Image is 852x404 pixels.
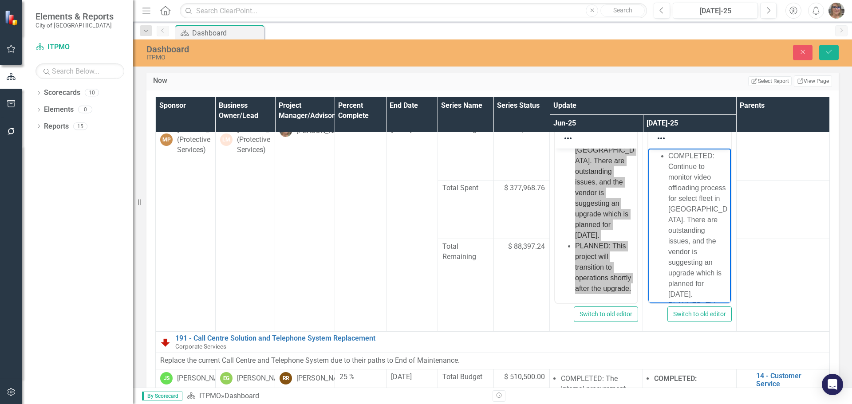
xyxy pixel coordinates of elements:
div: » [187,391,486,401]
li: PLANNED: This project will transition to operations shortly after the upgrade. [20,92,80,145]
a: Reports [44,122,69,132]
div: [PERSON_NAME] [237,373,290,384]
span: Total Remaining [442,242,489,262]
button: Select Report [748,76,791,86]
div: JS [160,372,173,384]
a: Elements [44,105,74,115]
span: Replace the current Call Centre and Telephone System due to their paths to End of Maintenance. [160,356,460,365]
span: $ 510,500.00 [504,372,545,382]
img: ClearPoint Strategy [4,10,20,26]
a: ITPMO [35,42,124,52]
span: Search [613,7,632,14]
a: Scorecards [44,88,80,98]
a: View Page [794,75,832,87]
span: Elements & Reports [35,11,114,22]
span: Corporate Services [175,343,226,350]
input: Search ClearPoint... [180,3,647,19]
div: ITPMO [146,54,535,61]
button: Reveal or hide additional toolbar items [560,132,576,145]
input: Search Below... [35,63,124,79]
div: EG [220,372,233,384]
small: City of [GEOGRAPHIC_DATA] [35,22,114,29]
span: Total Budget [442,372,489,382]
div: RR [280,372,292,384]
div: Dashboard [192,27,262,39]
button: Reveal or hide additional toolbar items [654,132,669,145]
div: 25 % [339,372,382,382]
button: Switch to old editor [574,306,638,322]
div: LM [220,133,233,146]
div: MP [160,133,173,146]
iframe: Rich Text Area [555,149,637,303]
div: [PERSON_NAME] [177,373,230,384]
button: Search [600,4,645,17]
div: 15 [73,122,87,130]
div: Open Intercom Messenger [822,374,843,395]
div: 10 [85,89,99,97]
a: ITPMO [199,392,221,400]
div: Dashboard [225,392,259,400]
div: Dashboard [146,44,535,54]
div: [PERSON_NAME] [296,373,350,384]
span: [DATE] [391,373,412,381]
span: Total Spent [442,183,489,193]
li: PLANNED: This project will transition to operations shortly after the upgrade. [20,151,80,204]
strong: COMPLETED: [654,374,697,383]
div: [PERSON_NAME] (Protective Services) [177,125,230,155]
a: 191 - Call Centre Solution and Telephone System Replacement [175,334,825,342]
span: $ 88,397.24 [508,242,545,252]
button: Switch to old editor [667,306,732,322]
iframe: Rich Text Area [648,149,730,303]
img: Rosaline Wood [828,3,844,19]
div: 0 [78,106,92,114]
span: $ 377,968.76 [504,183,545,193]
img: Below Plan [160,337,171,348]
div: [PERSON_NAME] (Protective Services) [237,125,290,155]
button: [DATE]-25 [673,3,758,19]
div: [DATE]-25 [676,6,755,16]
span: By Scorecard [142,392,182,400]
h3: Now [153,77,252,85]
